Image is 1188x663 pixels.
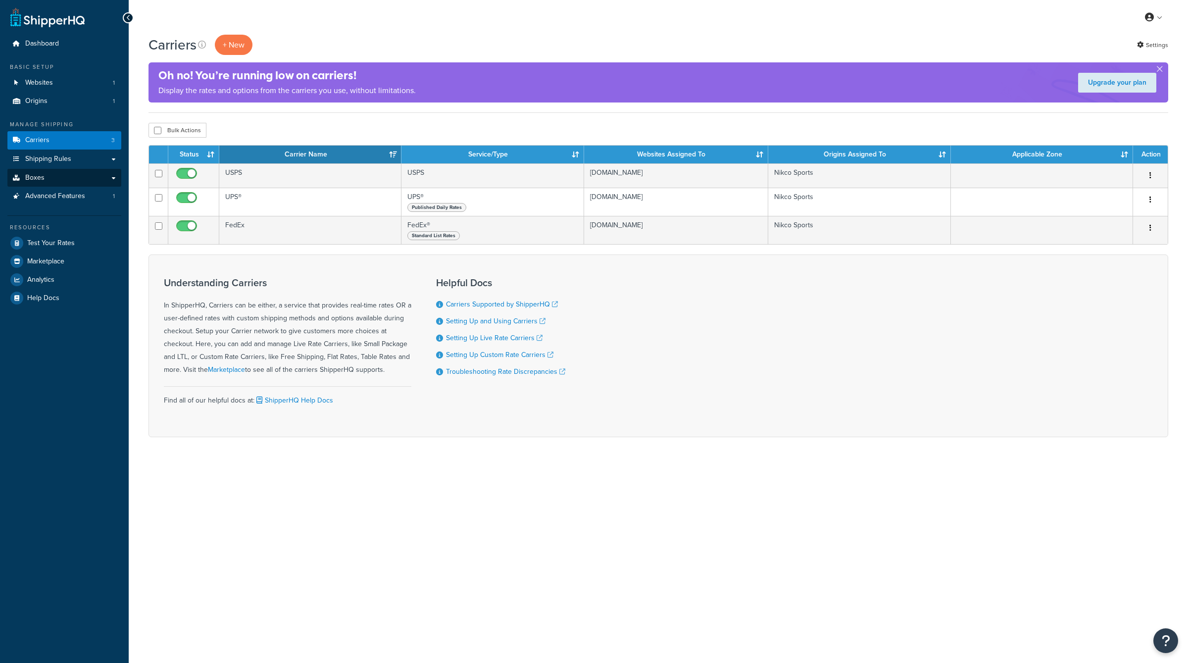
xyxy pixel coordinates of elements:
button: Bulk Actions [148,123,206,138]
span: Advanced Features [25,192,85,201]
button: Open Resource Center [1153,628,1178,653]
h3: Understanding Carriers [164,277,411,288]
li: Origins [7,92,121,110]
span: Marketplace [27,257,64,266]
a: Troubleshooting Rate Discrepancies [446,366,565,377]
td: [DOMAIN_NAME] [584,216,769,244]
span: 1 [113,97,115,105]
h4: Oh no! You’re running low on carriers! [158,67,416,84]
a: Carriers Supported by ShipperHQ [446,299,558,309]
a: Shipping Rules [7,150,121,168]
a: Analytics [7,271,121,289]
span: Boxes [25,174,45,182]
a: Upgrade your plan [1078,73,1156,93]
th: Carrier Name: activate to sort column ascending [219,146,401,163]
h1: Carriers [148,35,197,54]
li: Advanced Features [7,187,121,205]
p: Display the rates and options from the carriers you use, without limitations. [158,84,416,98]
li: Websites [7,74,121,92]
th: Status: activate to sort column ascending [168,146,219,163]
span: 1 [113,192,115,201]
h3: Helpful Docs [436,277,565,288]
a: Marketplace [7,253,121,270]
span: Test Your Rates [27,239,75,248]
span: Dashboard [25,40,59,48]
td: UPS® [401,188,584,216]
td: Nikco Sports [768,216,950,244]
span: 3 [111,136,115,145]
th: Origins Assigned To: activate to sort column ascending [768,146,950,163]
a: Setting Up and Using Carriers [446,316,545,326]
td: UPS® [219,188,401,216]
span: Standard List Rates [407,231,460,240]
td: FedEx [219,216,401,244]
span: Analytics [27,276,54,284]
a: ShipperHQ Home [10,7,85,27]
div: Find all of our helpful docs at: [164,386,411,407]
td: [DOMAIN_NAME] [584,163,769,188]
a: Help Docs [7,289,121,307]
th: Action [1133,146,1168,163]
div: Basic Setup [7,63,121,71]
a: Setting Up Live Rate Carriers [446,333,543,343]
span: Origins [25,97,48,105]
a: Setting Up Custom Rate Carriers [446,350,553,360]
a: Origins 1 [7,92,121,110]
td: Nikco Sports [768,163,950,188]
span: Published Daily Rates [407,203,466,212]
td: USPS [401,163,584,188]
span: 1 [113,79,115,87]
li: Carriers [7,131,121,150]
td: [DOMAIN_NAME] [584,188,769,216]
td: Nikco Sports [768,188,950,216]
td: FedEx® [401,216,584,244]
span: Shipping Rules [25,155,71,163]
div: In ShipperHQ, Carriers can be either, a service that provides real-time rates OR a user-defined r... [164,277,411,376]
a: Websites 1 [7,74,121,92]
a: Marketplace [208,364,245,375]
span: Help Docs [27,294,59,303]
th: Service/Type: activate to sort column ascending [401,146,584,163]
a: Settings [1137,38,1168,52]
th: Applicable Zone: activate to sort column ascending [951,146,1133,163]
a: ShipperHQ Help Docs [254,395,333,406]
a: Carriers 3 [7,131,121,150]
span: Carriers [25,136,49,145]
a: Advanced Features 1 [7,187,121,205]
button: + New [215,35,252,55]
th: Websites Assigned To: activate to sort column ascending [584,146,769,163]
a: Boxes [7,169,121,187]
div: Manage Shipping [7,120,121,129]
div: Resources [7,223,121,232]
a: Dashboard [7,35,121,53]
td: USPS [219,163,401,188]
span: Websites [25,79,53,87]
a: Test Your Rates [7,234,121,252]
